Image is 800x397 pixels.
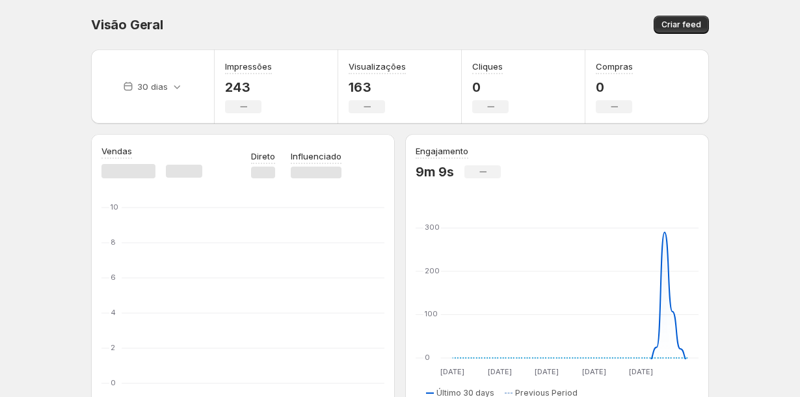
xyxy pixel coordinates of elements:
[661,20,701,30] span: Criar feed
[349,79,406,95] p: 163
[225,60,272,73] h3: Impressões
[349,60,406,73] h3: Visualizações
[596,60,633,73] h3: Compras
[654,16,709,34] button: Criar feed
[111,202,118,212] text: 10
[472,60,503,73] h3: Cliques
[425,309,438,318] text: 100
[488,367,512,376] text: [DATE]
[101,144,132,157] h3: Vendas
[596,79,633,95] p: 0
[137,80,168,93] p: 30 dias
[535,367,559,376] text: [DATE]
[291,150,341,163] p: Influenciado
[251,150,275,163] p: Direto
[582,367,606,376] text: [DATE]
[416,164,454,180] p: 9m 9s
[111,308,116,317] text: 4
[111,343,115,352] text: 2
[91,17,163,33] span: Visão Geral
[425,223,440,232] text: 300
[111,238,116,247] text: 8
[425,353,430,362] text: 0
[225,79,272,95] p: 243
[440,367,464,376] text: [DATE]
[111,273,116,282] text: 6
[425,266,440,275] text: 200
[472,79,509,95] p: 0
[416,144,468,157] h3: Engajamento
[629,367,653,376] text: [DATE]
[111,378,116,387] text: 0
